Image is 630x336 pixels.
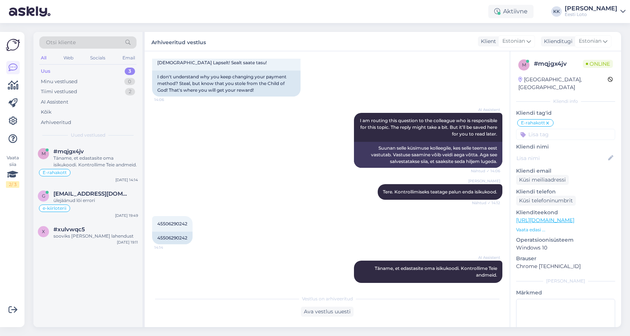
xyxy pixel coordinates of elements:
p: Windows 10 [516,244,615,252]
p: Brauser [516,255,615,262]
span: Uued vestlused [71,132,105,138]
label: Arhiveeritud vestlus [151,36,206,46]
span: Tere. Kontrollimiseks teatage palun enda isikukood. [383,189,497,195]
div: Vaata siia [6,154,19,188]
p: Chrome [TECHNICAL_ID] [516,262,615,270]
span: E-rahakott [43,170,67,175]
span: #mqjgx4jv [53,148,84,155]
div: AI Assistent [41,98,68,106]
div: [GEOGRAPHIC_DATA], [GEOGRAPHIC_DATA] [518,76,608,91]
div: Socials [89,53,107,63]
input: Lisa nimi [516,154,607,162]
input: Lisa tag [516,129,615,140]
div: sooviks [PERSON_NAME] lahendust [53,233,138,239]
span: Täname, et edastasite oma isikukoodi. Kontrollime Teie andmeid. [375,265,498,278]
img: Askly Logo [6,38,20,52]
p: Kliendi email [516,167,615,175]
p: Operatsioonisüsteem [516,236,615,244]
div: Suunan selle küsimuse kolleegile, kes selle teema eest vastutab. Vastuse saamine võib veidi aega ... [354,142,502,168]
p: Kliendi telefon [516,188,615,196]
span: 45506290242 [157,221,187,226]
div: Küsi meiliaadressi [516,175,569,185]
div: All [39,53,48,63]
div: Arhiveeritud [41,119,71,126]
span: getter.sade@mail.ee [53,190,131,197]
a: [URL][DOMAIN_NAME] [516,217,574,224]
div: 3 [125,68,135,75]
span: x [42,229,45,234]
div: 45506290242 [152,232,193,244]
div: [DATE] 19:49 [115,213,138,218]
div: Web [62,53,75,63]
div: Ava vestlus uuesti [301,307,354,317]
span: Estonian [502,37,525,45]
p: Kliendi nimi [516,143,615,151]
div: Küsi telefoninumbrit [516,196,576,206]
div: [PERSON_NAME] [516,278,615,284]
span: m [42,151,46,156]
div: 2 / 3 [6,181,19,188]
span: E-rahakott [521,121,545,125]
p: Klienditeekond [516,209,615,216]
span: [PERSON_NAME] [468,178,500,184]
span: Otsi kliente [46,39,76,46]
span: Estonian [579,37,601,45]
div: KK [551,6,562,17]
span: m [522,62,526,68]
span: #xulvwqc5 [53,226,85,233]
div: [DATE] 14:14 [115,177,138,183]
div: Kõik [41,108,52,116]
span: e-kiirloterii [43,206,66,211]
div: Tiimi vestlused [41,88,77,95]
span: AI Assistent [472,255,500,260]
div: 0 [124,78,135,85]
div: Minu vestlused [41,78,78,85]
div: Uus [41,68,50,75]
div: Eesti Loto [565,12,617,17]
p: Märkmed [516,289,615,297]
span: AI Assistent [472,107,500,112]
div: Klienditugi [541,37,572,45]
span: Online [583,60,613,68]
div: Täname, et edastasite oma isikukoodi. Kontrollime Teie andmeid. [53,155,138,168]
span: 14:06 [154,97,182,102]
div: Aktiivne [488,5,534,18]
div: Email [121,53,137,63]
span: Nähtud ✓ 14:12 [472,200,500,206]
span: 14:14 [472,283,500,289]
div: 2 [125,88,135,95]
span: Nähtud ✓ 14:06 [471,168,500,174]
span: 14:14 [154,245,182,250]
div: ülejäänud lõi errori [53,197,138,204]
span: g [42,193,45,199]
div: # mqjgx4jv [534,59,583,68]
div: Klient [478,37,496,45]
div: I don't understand why you keep changing your payment method? Steal, but know that you stole from... [152,71,301,97]
div: [PERSON_NAME] [565,6,617,12]
span: Vestlus on arhiveeritud [302,296,353,302]
span: I am routing this question to the colleague who is responsible for this topic. The reply might ta... [360,118,498,137]
div: Kliendi info [516,98,615,105]
p: Kliendi tag'id [516,109,615,117]
div: [DATE] 19:11 [117,239,138,245]
a: [PERSON_NAME]Eesti Loto [565,6,626,17]
p: Vaata edasi ... [516,226,615,233]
